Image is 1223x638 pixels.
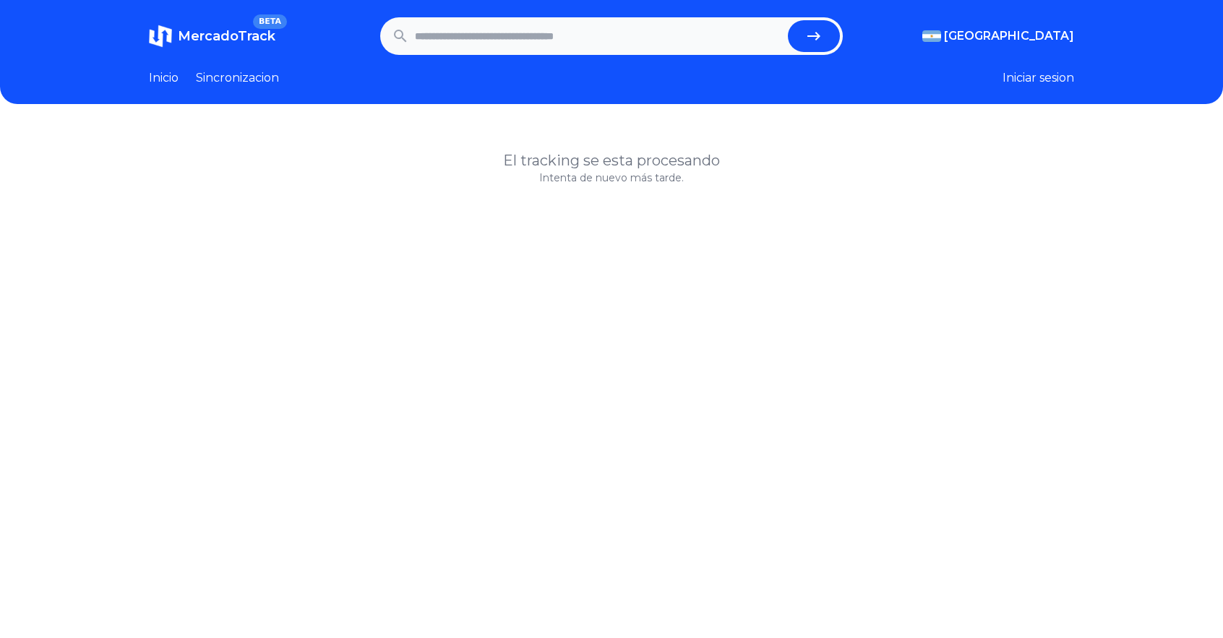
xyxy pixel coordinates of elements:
button: [GEOGRAPHIC_DATA] [922,27,1074,45]
button: Iniciar sesion [1003,69,1074,87]
h1: El tracking se esta procesando [149,150,1074,171]
img: Argentina [922,30,941,42]
img: MercadoTrack [149,25,172,48]
a: Inicio [149,69,179,87]
span: BETA [253,14,287,29]
span: MercadoTrack [178,28,275,44]
span: [GEOGRAPHIC_DATA] [944,27,1074,45]
a: MercadoTrackBETA [149,25,275,48]
a: Sincronizacion [196,69,279,87]
p: Intenta de nuevo más tarde. [149,171,1074,185]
